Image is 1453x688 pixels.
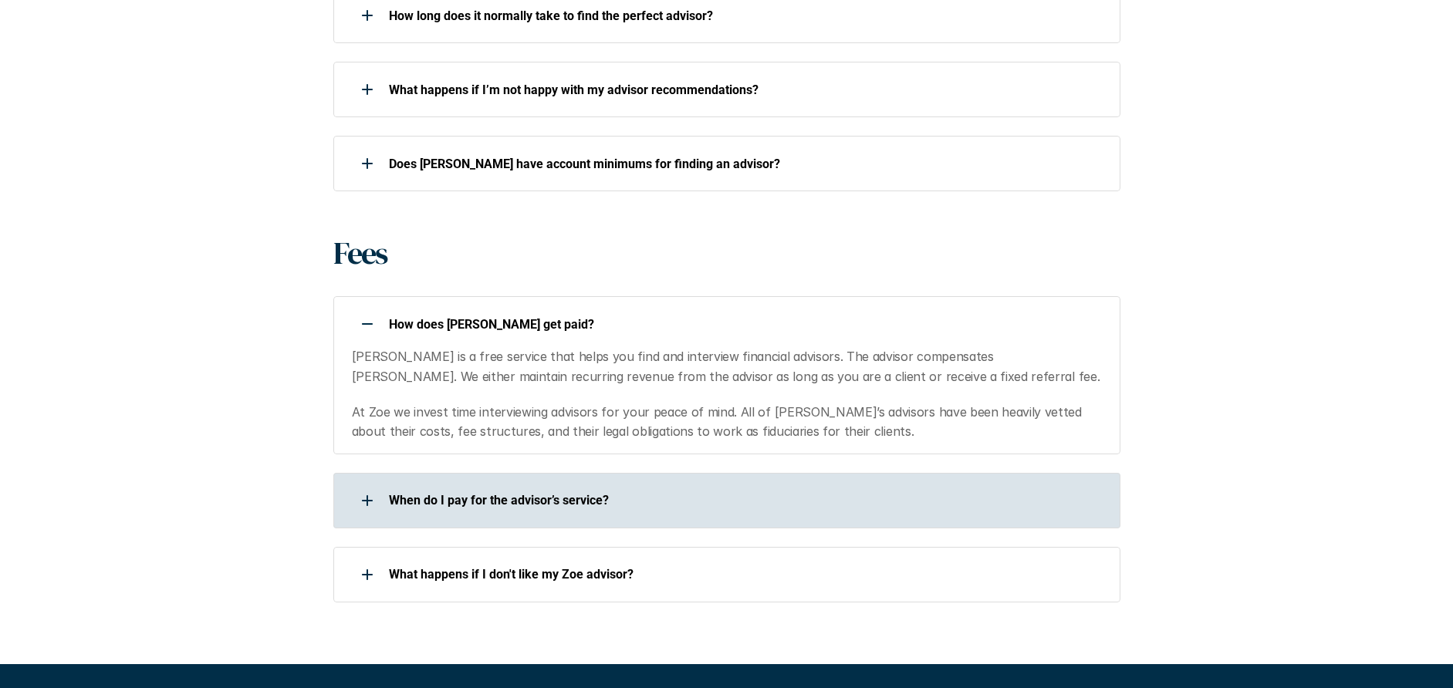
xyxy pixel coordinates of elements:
p: How long does it normally take to find the perfect advisor? [389,8,1100,23]
h1: Fees [333,234,387,271]
p: How does [PERSON_NAME] get paid? [389,317,1100,332]
p: [PERSON_NAME] is a free service that helps you find and interview financial advisors. The advisor... [352,347,1101,386]
p: When do I pay for the advisor’s service? [389,493,1100,508]
p: At Zoe we invest time interviewing advisors for your peace of mind. All of [PERSON_NAME]’s adviso... [352,403,1101,442]
p: What happens if I don't like my Zoe advisor? [389,567,1100,582]
p: Does [PERSON_NAME] have account minimums for finding an advisor? [389,157,1100,171]
p: What happens if I’m not happy with my advisor recommendations? [389,83,1100,97]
